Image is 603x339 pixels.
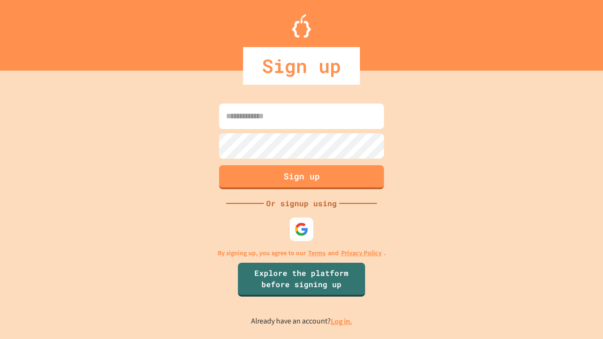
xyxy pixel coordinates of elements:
[341,248,382,258] a: Privacy Policy
[292,14,311,38] img: Logo.svg
[251,315,352,327] p: Already have an account?
[294,222,309,236] img: google-icon.svg
[308,248,326,258] a: Terms
[243,47,360,85] div: Sign up
[218,248,386,258] p: By signing up, you agree to our and .
[238,263,365,297] a: Explore the platform before signing up
[264,198,339,209] div: Or signup using
[331,316,352,326] a: Log in.
[219,165,384,189] button: Sign up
